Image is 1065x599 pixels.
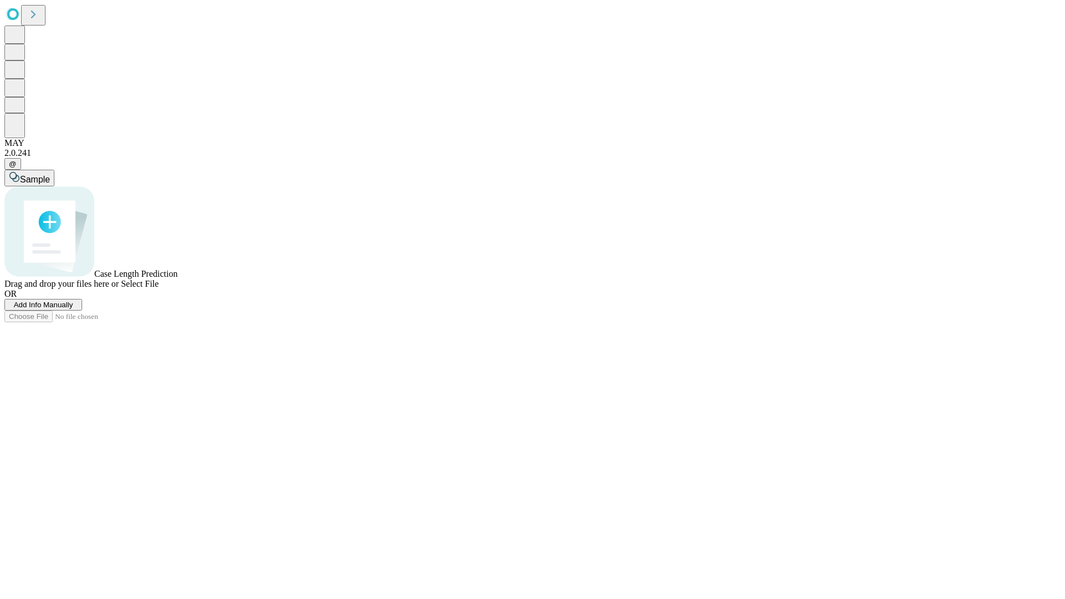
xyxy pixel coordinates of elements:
button: Sample [4,170,54,186]
span: Drag and drop your files here or [4,279,119,288]
button: Add Info Manually [4,299,82,311]
div: MAY [4,138,1061,148]
button: @ [4,158,21,170]
span: @ [9,160,17,168]
span: OR [4,289,17,298]
span: Select File [121,279,159,288]
div: 2.0.241 [4,148,1061,158]
span: Add Info Manually [14,301,73,309]
span: Case Length Prediction [94,269,177,278]
span: Sample [20,175,50,184]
